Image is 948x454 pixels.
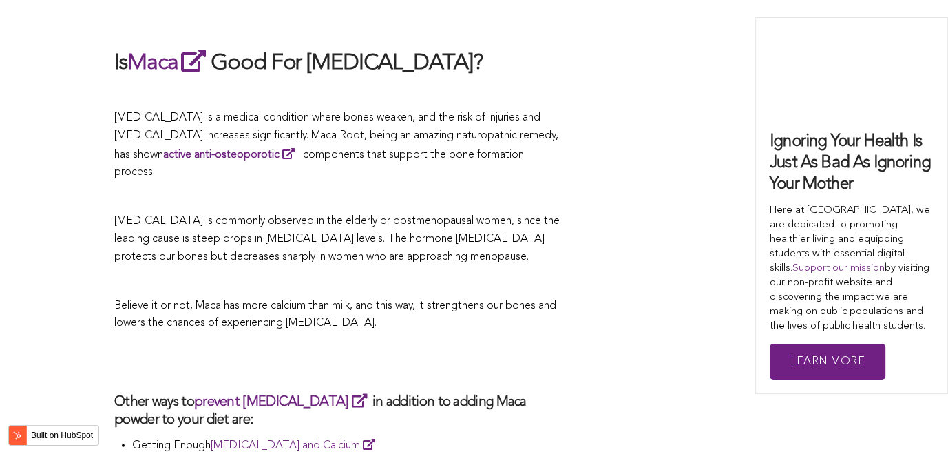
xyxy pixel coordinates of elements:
img: HubSpot sprocket logo [9,427,25,444]
span: [MEDICAL_DATA] is a medical condition where bones weaken, and the risk of injuries and [MEDICAL_D... [114,112,558,178]
span: Believe it or not, Maca has more calcium than milk, and this way, it strengthens our bones and lo... [114,300,556,329]
h3: Other ways to in addition to adding Maca powder to your diet are: [114,392,562,429]
a: [MEDICAL_DATA] and Calcium [210,440,380,451]
a: active anti-osteoporotic [163,149,300,161]
h2: Is Good For [MEDICAL_DATA]? [114,47,562,79]
label: Built on HubSpot [25,426,98,444]
a: prevent [MEDICAL_DATA] [194,395,372,409]
button: Built on HubSpot [8,425,99,446]
span: [MEDICAL_DATA] is commonly observed in the elderly or postmenopausal women, since the leading cau... [114,216,560,262]
iframe: Chat Widget [879,388,948,454]
a: Learn More [770,344,885,380]
a: Maca [127,52,211,74]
